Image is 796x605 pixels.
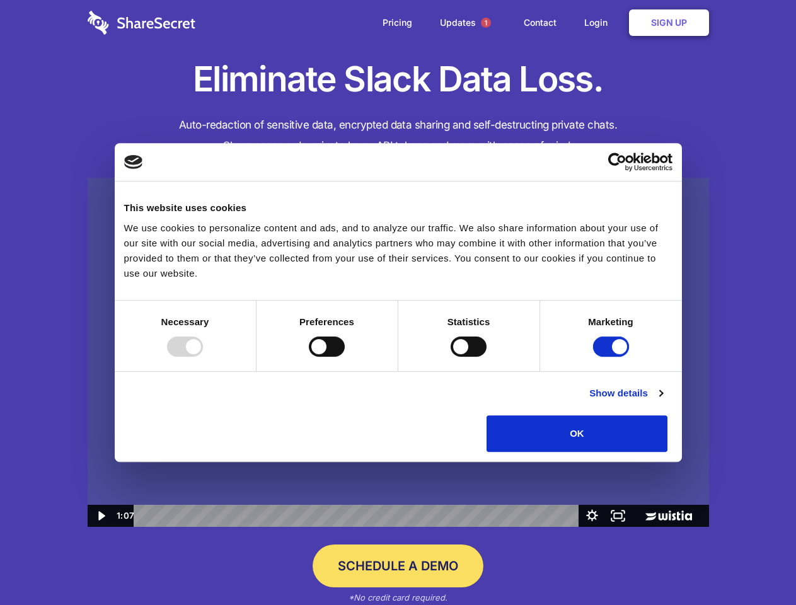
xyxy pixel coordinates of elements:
[124,221,672,281] div: We use cookies to personalize content and ads, and to analyze our traffic. We also share informat...
[313,544,483,587] a: Schedule a Demo
[605,505,631,527] button: Fullscreen
[572,3,626,42] a: Login
[631,505,708,527] a: Wistia Logo -- Learn More
[88,505,113,527] button: Play Video
[733,542,781,590] iframe: Drift Widget Chat Controller
[88,178,709,527] img: Sharesecret
[349,592,447,602] em: *No credit card required.
[589,386,662,401] a: Show details
[299,316,354,327] strong: Preferences
[88,11,195,35] img: logo-wordmark-white-trans-d4663122ce5f474addd5e946df7df03e33cb6a1c49d2221995e7729f52c070b2.svg
[588,316,633,327] strong: Marketing
[88,57,709,102] h1: Eliminate Slack Data Loss.
[579,505,605,527] button: Show settings menu
[88,115,709,156] h4: Auto-redaction of sensitive data, encrypted data sharing and self-destructing private chats. Shar...
[487,415,667,452] button: OK
[124,200,672,216] div: This website uses cookies
[562,153,672,171] a: Usercentrics Cookiebot - opens in a new window
[124,155,143,169] img: logo
[144,505,573,527] div: Playbar
[370,3,425,42] a: Pricing
[161,316,209,327] strong: Necessary
[481,18,491,28] span: 1
[511,3,569,42] a: Contact
[629,9,709,36] a: Sign Up
[447,316,490,327] strong: Statistics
